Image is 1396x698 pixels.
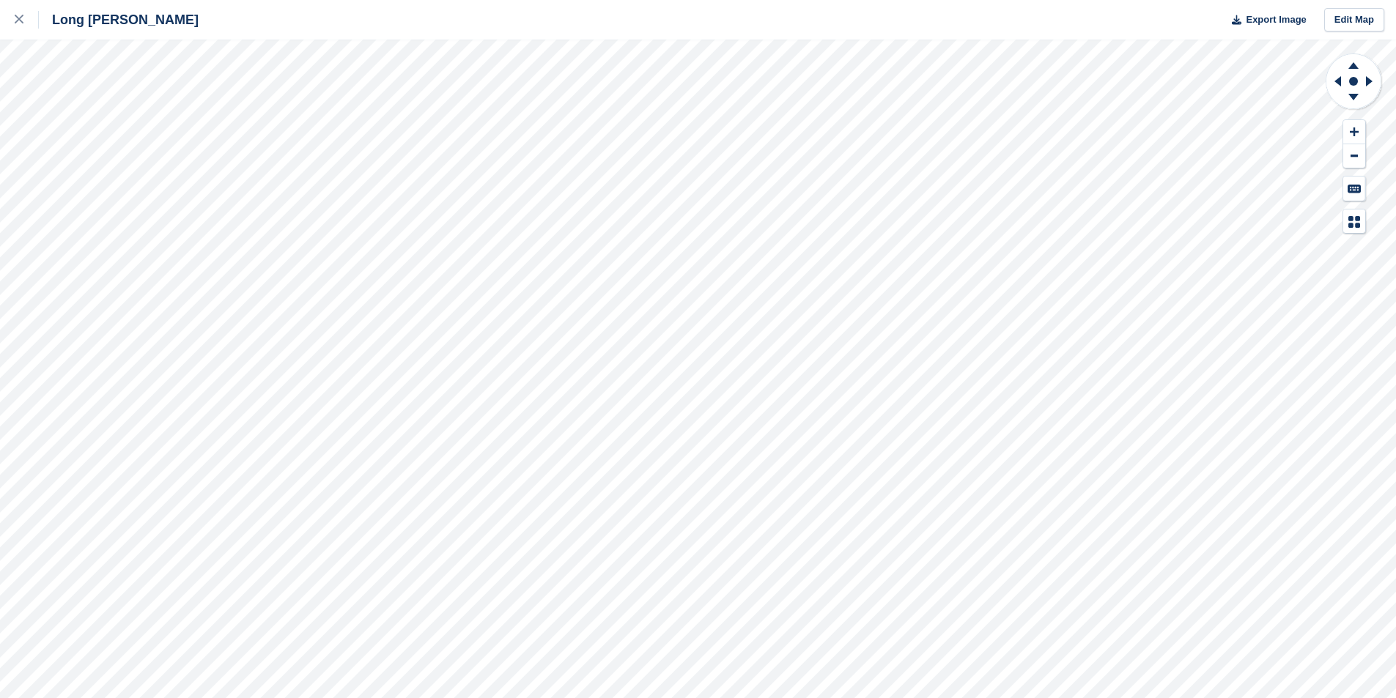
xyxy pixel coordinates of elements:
div: Long [PERSON_NAME] [39,11,199,29]
button: Map Legend [1343,209,1365,234]
a: Edit Map [1324,8,1384,32]
span: Export Image [1246,12,1306,27]
button: Keyboard Shortcuts [1343,177,1365,201]
button: Export Image [1223,8,1307,32]
button: Zoom In [1343,120,1365,144]
button: Zoom Out [1343,144,1365,168]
